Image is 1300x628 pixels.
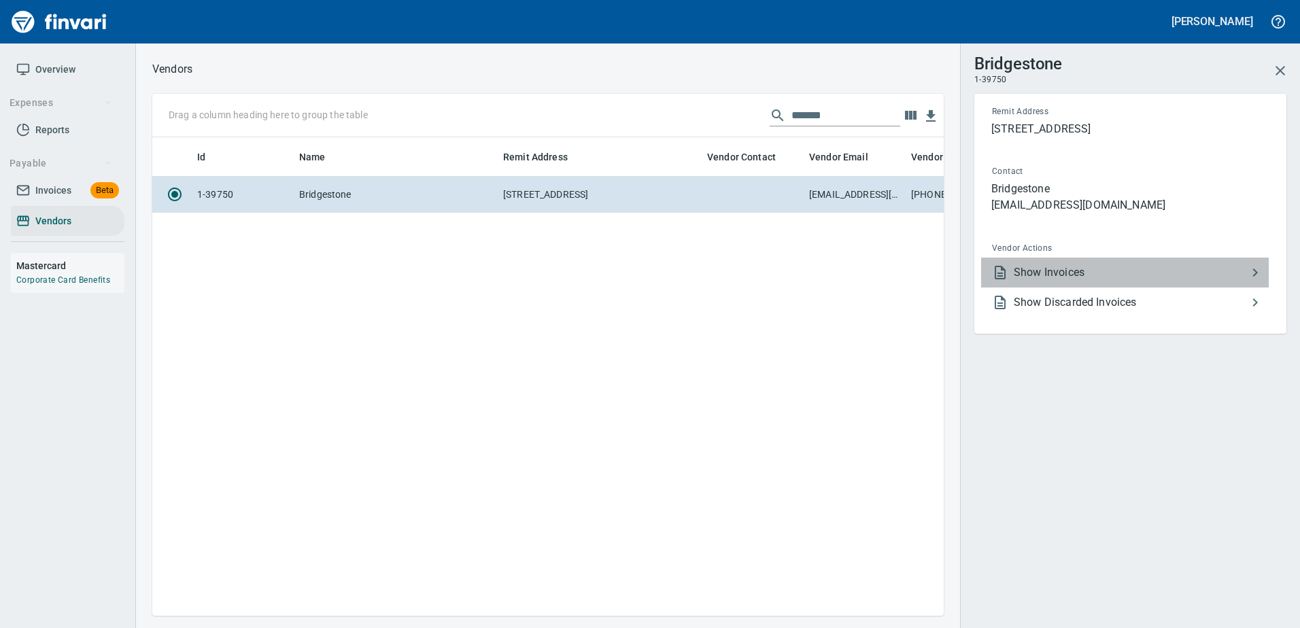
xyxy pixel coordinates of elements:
[10,94,112,111] span: Expenses
[11,175,124,206] a: InvoicesBeta
[4,90,118,116] button: Expenses
[35,122,69,139] span: Reports
[16,275,110,285] a: Corporate Card Benefits
[294,177,498,213] td: Bridgestone
[8,5,110,38] img: Finvari
[1264,54,1297,87] button: Close Vendor
[804,177,906,213] td: [EMAIL_ADDRESS][DOMAIN_NAME]
[152,61,192,77] p: Vendors
[900,105,921,126] button: Choose columns to display
[197,149,223,165] span: Id
[1014,264,1247,281] span: Show Invoices
[911,149,991,165] span: Vendor Phone
[921,106,941,126] button: Download Table
[35,182,71,199] span: Invoices
[992,165,1144,179] span: Contact
[503,149,585,165] span: Remit Address
[992,105,1157,119] span: Remit Address
[991,181,1269,197] p: Bridgestone
[974,73,1007,87] span: 1-39750
[152,61,192,77] nav: breadcrumb
[707,149,793,165] span: Vendor Contact
[906,177,1008,213] td: [PHONE_NUMBER]
[299,149,326,165] span: Name
[192,177,294,213] td: 1-39750
[4,151,118,176] button: Payable
[16,258,124,273] h6: Mastercard
[10,155,112,172] span: Payable
[35,213,71,230] span: Vendors
[90,183,119,198] span: Beta
[1168,11,1256,32] button: [PERSON_NAME]
[974,51,1062,73] h3: Bridgestone
[169,108,368,122] p: Drag a column heading here to group the table
[299,149,343,165] span: Name
[11,54,124,85] a: Overview
[992,242,1159,256] span: Vendor Actions
[707,149,776,165] span: Vendor Contact
[503,149,568,165] span: Remit Address
[197,149,205,165] span: Id
[11,115,124,145] a: Reports
[11,206,124,237] a: Vendors
[991,197,1269,213] p: [EMAIL_ADDRESS][DOMAIN_NAME]
[1014,294,1247,311] span: Show Discarded Invoices
[498,177,702,213] td: [STREET_ADDRESS]
[809,149,868,165] span: Vendor Email
[911,149,974,165] span: Vendor Phone
[35,61,75,78] span: Overview
[1171,14,1253,29] h5: [PERSON_NAME]
[991,121,1269,137] p: [STREET_ADDRESS]
[809,149,886,165] span: Vendor Email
